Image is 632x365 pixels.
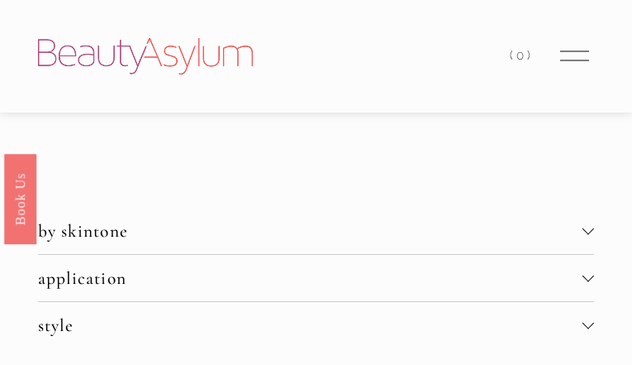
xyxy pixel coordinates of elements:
[38,255,594,301] button: application
[38,267,582,289] span: application
[38,315,582,336] span: style
[4,153,36,243] a: Book Us
[510,48,516,63] span: (
[38,208,594,254] button: by skintone
[38,302,594,348] button: style
[38,38,253,74] img: Beauty Asylum | Bridal Hair &amp; Makeup Charlotte &amp; Atlanta
[516,48,527,63] span: 0
[527,48,534,63] span: )
[510,45,533,67] a: 0 items in cart
[38,220,582,242] span: by skintone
